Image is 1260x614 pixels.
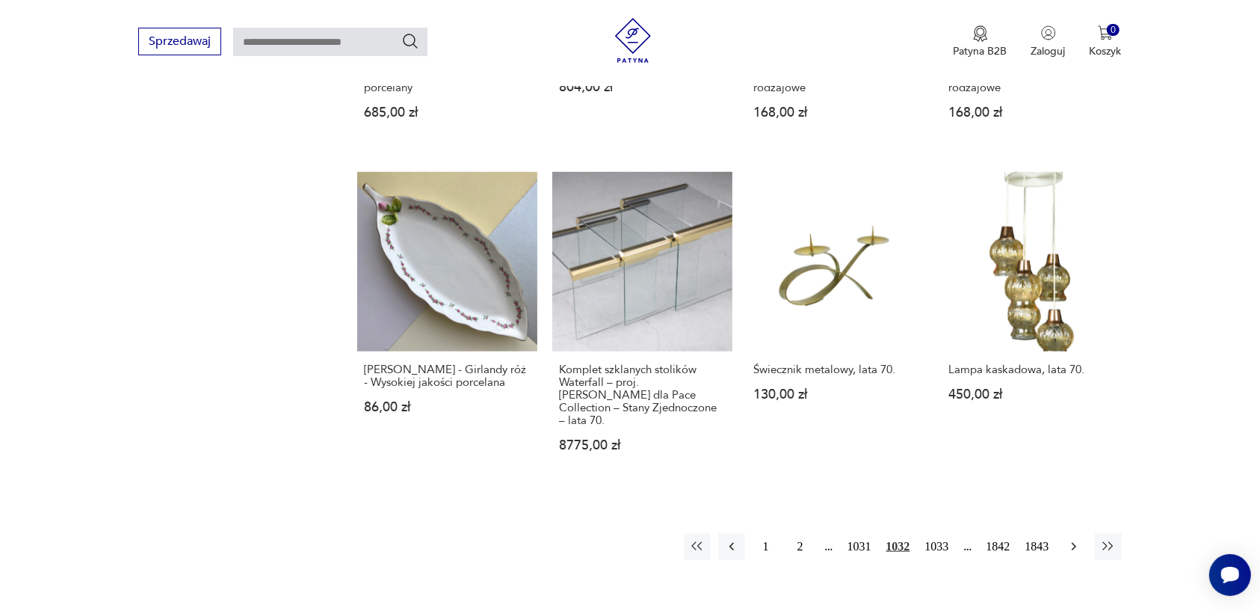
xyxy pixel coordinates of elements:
[1022,533,1053,560] button: 1843
[611,18,655,63] img: Patyna - sklep z meblami i dekoracjami vintage
[954,25,1007,58] button: Patyna B2B
[1090,44,1122,58] p: Koszyk
[1031,44,1066,58] p: Zaloguj
[948,106,1115,119] p: 168,00 zł
[787,533,814,560] button: 2
[364,401,531,414] p: 86,00 zł
[954,44,1007,58] p: Patyna B2B
[559,363,726,427] h3: Komplet szklanych stolików Waterfall – proj. [PERSON_NAME] dla Pace Collection – Stany Zjednoczon...
[364,106,531,119] p: 685,00 zł
[1041,25,1056,40] img: Ikonka użytkownika
[357,172,537,482] a: Alexander - Girlandy róż - Wysokiej jakości porcelana[PERSON_NAME] - Girlandy róż - Wysokiej jako...
[401,32,419,50] button: Szukaj
[747,172,927,482] a: Świecznik metalowy, lata 70.Świecznik metalowy, lata 70.130,00 zł
[1209,554,1251,596] iframe: Smartsupp widget button
[883,533,914,560] button: 1032
[364,363,531,389] h3: [PERSON_NAME] - Girlandy róż - Wysokiej jakości porcelana
[948,363,1115,376] h3: Lampa kaskadowa, lata 70.
[138,28,221,55] button: Sprzedawaj
[844,533,875,560] button: 1031
[559,81,726,93] p: 804,00 zł
[754,388,921,401] p: 130,00 zł
[948,56,1115,94] h3: Portmeirion Parian - Mlecznik z biskwitowej porcelany - Scenki rodzajowe
[948,388,1115,401] p: 450,00 zł
[921,533,953,560] button: 1033
[1031,25,1066,58] button: Zaloguj
[364,56,531,94] h3: Unterweissbach - Dawniejszej daty figurka z biskwitowej porcelany
[754,363,921,376] h3: Świecznik metalowy, lata 70.
[754,56,921,94] h3: Portmeirion Parian - Mlecznik z biskwitowej porcelany - Scenki rodzajowe
[1090,25,1122,58] button: 0Koszyk
[754,106,921,119] p: 168,00 zł
[954,25,1007,58] a: Ikona medaluPatyna B2B
[138,37,221,48] a: Sprzedawaj
[973,25,988,42] img: Ikona medalu
[552,172,732,482] a: Komplet szklanych stolików Waterfall – proj. Leon Rosen dla Pace Collection – Stany Zjednoczone –...
[1098,25,1113,40] img: Ikona koszyka
[559,439,726,452] p: 8775,00 zł
[942,172,1122,482] a: Lampa kaskadowa, lata 70.Lampa kaskadowa, lata 70.450,00 zł
[983,533,1014,560] button: 1842
[1107,24,1120,37] div: 0
[753,533,779,560] button: 1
